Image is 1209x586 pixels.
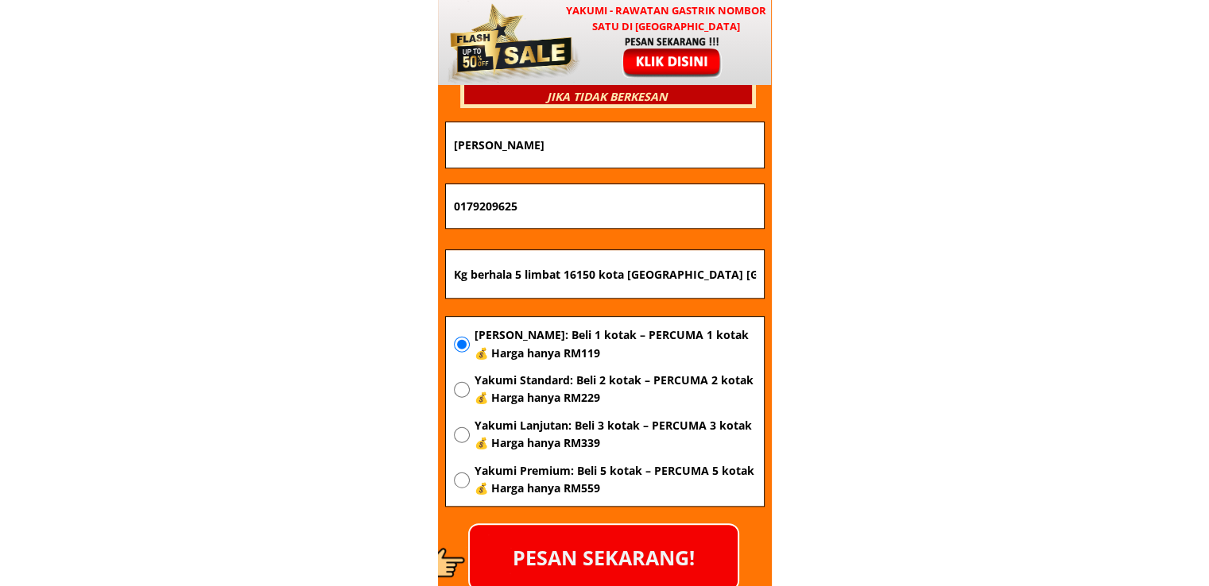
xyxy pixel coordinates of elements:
[474,462,755,498] span: Yakumi Premium: Beli 5 kotak – PERCUMA 5 kotak 💰 Harga hanya RM559
[562,2,770,36] h3: YAKUMI - Rawatan Gastrik Nombor Satu di [GEOGRAPHIC_DATA]
[450,184,760,229] input: Nombor Telefon Bimbit
[462,70,751,106] h3: 100% JAMINAN [PERSON_NAME] DIKEMBALIKAN JIKA TIDAK BERKESAN
[450,122,760,168] input: Nama penuh
[474,326,755,362] span: [PERSON_NAME]: Beli 1 kotak – PERCUMA 1 kotak 💰 Harga hanya RM119
[474,417,755,453] span: Yakumi Lanjutan: Beli 3 kotak – PERCUMA 3 kotak 💰 Harga hanya RM339
[474,372,755,407] span: Yakumi Standard: Beli 2 kotak – PERCUMA 2 kotak 💰 Harga hanya RM229
[450,250,760,298] input: Alamat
